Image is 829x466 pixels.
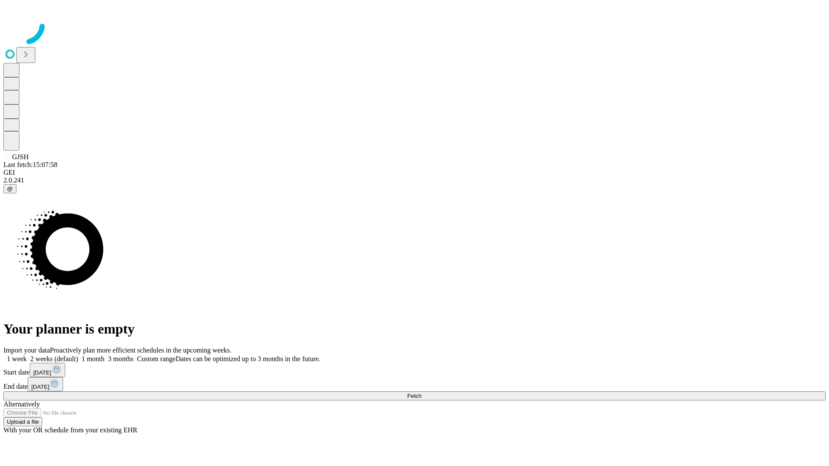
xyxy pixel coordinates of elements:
[108,355,133,362] span: 3 months
[3,321,826,337] h1: Your planner is empty
[7,355,27,362] span: 1 week
[3,363,826,377] div: Start date
[33,369,51,376] span: [DATE]
[7,186,13,192] span: @
[176,355,320,362] span: Dates can be optimized up to 3 months in the future.
[3,377,826,391] div: End date
[3,169,826,176] div: GEI
[3,184,16,193] button: @
[12,153,28,161] span: GJSH
[3,400,40,408] span: Alternatively
[3,176,826,184] div: 2.0.241
[407,393,421,399] span: Fetch
[3,426,137,434] span: With your OR schedule from your existing EHR
[28,377,63,391] button: [DATE]
[137,355,175,362] span: Custom range
[50,346,231,354] span: Proactively plan more efficient schedules in the upcoming weeks.
[3,417,42,426] button: Upload a file
[30,355,78,362] span: 2 weeks (default)
[82,355,104,362] span: 1 month
[30,363,65,377] button: [DATE]
[3,391,826,400] button: Fetch
[3,161,57,168] span: Last fetch: 15:07:58
[31,384,49,390] span: [DATE]
[3,346,50,354] span: Import your data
